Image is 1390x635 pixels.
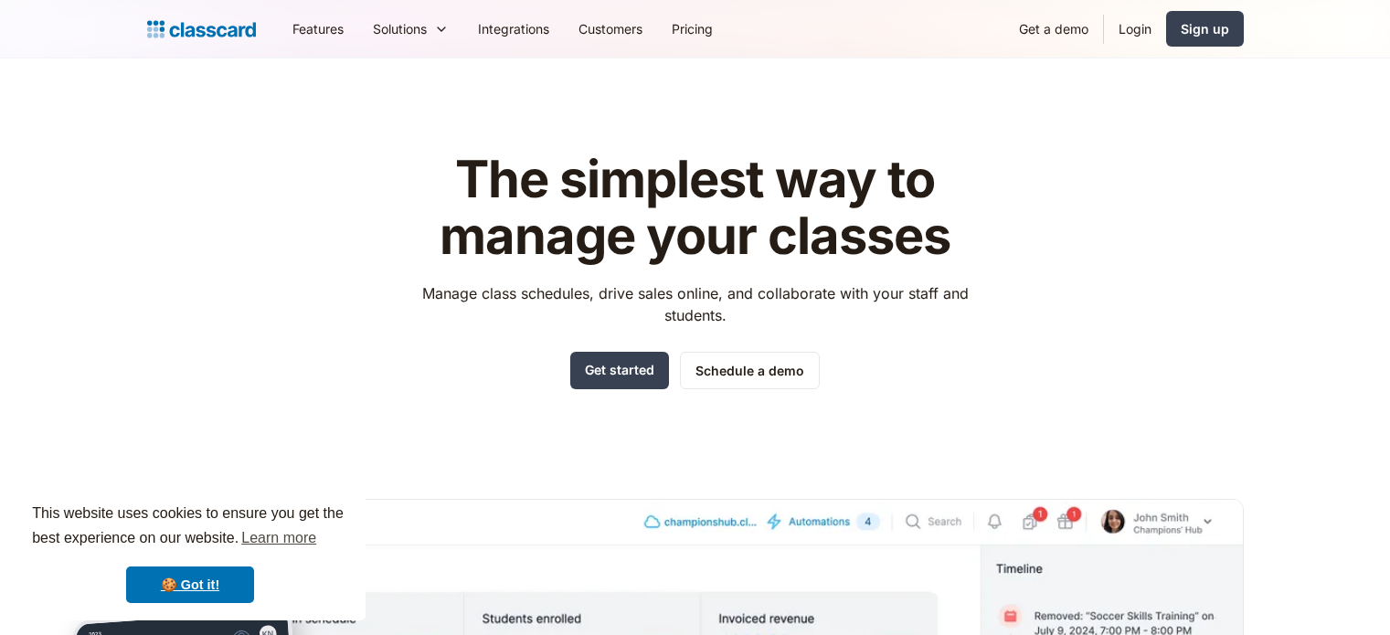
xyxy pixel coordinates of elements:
[463,8,564,49] a: Integrations
[358,8,463,49] div: Solutions
[405,152,985,264] h1: The simplest way to manage your classes
[373,19,427,38] div: Solutions
[1104,8,1166,49] a: Login
[126,566,254,603] a: dismiss cookie message
[570,352,669,389] a: Get started
[1181,19,1229,38] div: Sign up
[564,8,657,49] a: Customers
[405,282,985,326] p: Manage class schedules, drive sales online, and collaborate with your staff and students.
[1166,11,1244,47] a: Sign up
[15,485,366,620] div: cookieconsent
[32,503,348,552] span: This website uses cookies to ensure you get the best experience on our website.
[278,8,358,49] a: Features
[657,8,727,49] a: Pricing
[1004,8,1103,49] a: Get a demo
[147,16,256,42] a: home
[680,352,820,389] a: Schedule a demo
[239,524,319,552] a: learn more about cookies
